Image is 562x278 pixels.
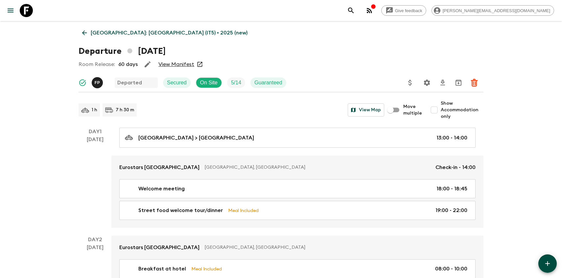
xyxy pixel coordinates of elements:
p: Day 2 [79,236,111,244]
span: Show Accommodation only [441,100,483,120]
p: Breakfast at hotel [138,265,186,273]
a: View Manifest [158,61,194,68]
p: 7 h 30 m [116,107,134,113]
a: [GEOGRAPHIC_DATA] > [GEOGRAPHIC_DATA]13:00 - 14:00 [119,128,476,148]
svg: Synced Successfully [79,79,86,87]
div: [PERSON_NAME][EMAIL_ADDRESS][DOMAIN_NAME] [432,5,554,16]
p: Meal Included [228,207,259,214]
div: Trip Fill [227,77,245,88]
p: Check-in - 14:00 [435,163,476,171]
p: Departed [117,79,142,87]
a: Street food welcome tour/dinnerMeal Included19:00 - 22:00 [119,201,476,220]
p: 60 days [118,60,138,68]
p: [GEOGRAPHIC_DATA], [GEOGRAPHIC_DATA] [205,164,430,171]
a: Welcome meeting18:00 - 18:45 [119,179,476,198]
span: Move multiple [403,103,422,117]
a: [GEOGRAPHIC_DATA]: [GEOGRAPHIC_DATA] (IT5) • 2025 (new) [79,26,251,39]
p: On Site [200,79,218,87]
a: Give feedback [381,5,426,16]
a: Eurostars [GEOGRAPHIC_DATA][GEOGRAPHIC_DATA], [GEOGRAPHIC_DATA]Check-in - 14:00 [111,156,483,179]
p: Eurostars [GEOGRAPHIC_DATA] [119,244,199,251]
button: search adventures [344,4,358,17]
p: 18:00 - 18:45 [436,185,467,193]
p: Guaranteed [254,79,282,87]
button: Archive (Completed, Cancelled or Unsynced Departures only) [452,76,465,89]
p: 13:00 - 14:00 [436,134,467,142]
p: Room Release: [79,60,115,68]
p: Secured [167,79,187,87]
p: 19:00 - 22:00 [435,206,467,214]
button: Settings [420,76,433,89]
p: [GEOGRAPHIC_DATA] > [GEOGRAPHIC_DATA] [138,134,254,142]
div: Secured [163,77,191,88]
p: Meal Included [191,265,222,272]
p: Eurostars [GEOGRAPHIC_DATA] [119,163,199,171]
a: Eurostars [GEOGRAPHIC_DATA][GEOGRAPHIC_DATA], [GEOGRAPHIC_DATA] [111,236,483,259]
button: Delete [468,76,481,89]
p: Welcome meeting [138,185,185,193]
p: 5 / 14 [231,79,241,87]
p: 1 h [92,107,97,113]
p: [GEOGRAPHIC_DATA]: [GEOGRAPHIC_DATA] (IT5) • 2025 (new) [91,29,247,37]
button: menu [4,4,17,17]
span: [PERSON_NAME][EMAIL_ADDRESS][DOMAIN_NAME] [439,8,554,13]
p: Street food welcome tour/dinner [138,206,223,214]
span: Give feedback [391,8,426,13]
p: Day 1 [79,128,111,136]
p: 08:00 - 10:00 [435,265,467,273]
h1: Departure [DATE] [79,45,166,58]
p: [GEOGRAPHIC_DATA], [GEOGRAPHIC_DATA] [205,244,470,251]
button: View Map [348,103,384,117]
button: Download CSV [436,76,449,89]
span: Federico Poletti [92,79,104,84]
div: On Site [196,77,222,88]
div: [DATE] [87,136,104,228]
button: Update Price, Early Bird Discount and Costs [404,76,417,89]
